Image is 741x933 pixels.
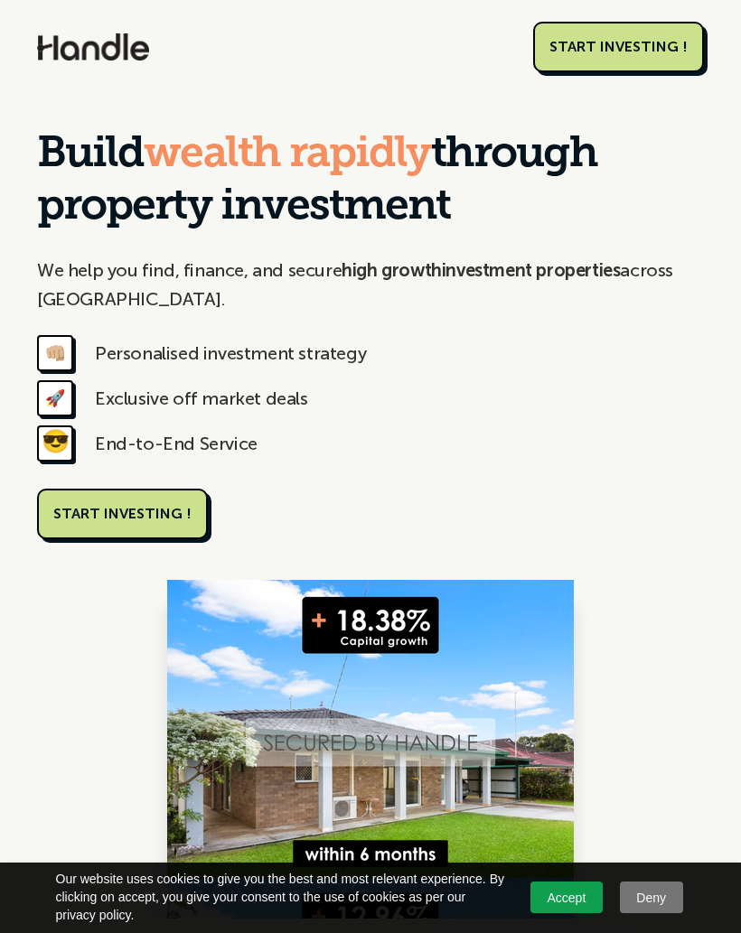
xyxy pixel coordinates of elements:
[95,384,308,413] div: Exclusive off market deals
[37,335,73,371] div: 👊🏼
[442,259,621,281] strong: investment properties
[506,37,526,57] div: menu
[95,429,258,458] div: End-to-End Service
[620,882,683,913] a: Deny
[37,380,73,416] div: 🚀
[37,130,704,234] h1: Build through property investment
[530,882,603,913] a: Accept
[37,489,208,539] a: START INVESTING !
[37,256,704,313] p: We help you find, finance, and secure across [GEOGRAPHIC_DATA].
[342,259,442,281] strong: high growth
[42,434,70,453] strong: 😎
[144,134,430,177] span: wealth rapidly
[95,339,366,368] div: Personalised investment strategy
[533,22,704,72] a: START INVESTING !
[549,38,688,56] div: START INVESTING !
[56,870,507,924] span: Our website uses cookies to give you the best and most relevant experience. By clicking on accept...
